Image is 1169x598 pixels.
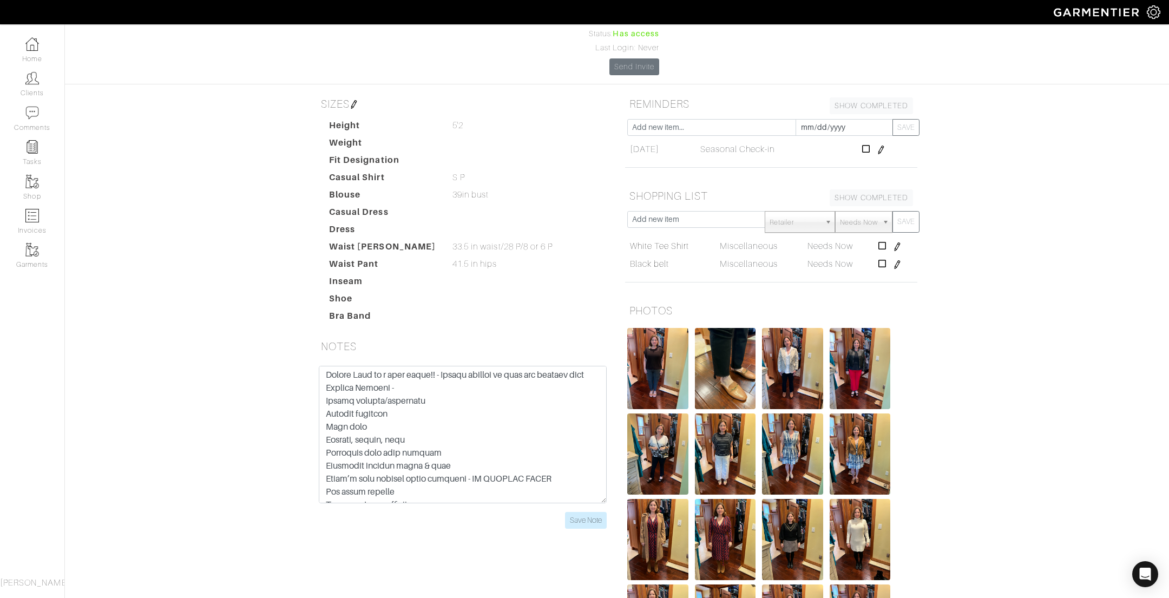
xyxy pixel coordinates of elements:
[25,209,39,222] img: orders-icon-0abe47150d42831381b5fb84f609e132dff9fe21cb692f30cb5eec754e2cba89.png
[25,140,39,154] img: reminder-icon-8004d30b9f0a5d33ae49ab947aed9ed385cf756f9e5892f1edd6e32f2345188e.png
[321,258,444,275] dt: Waist Pant
[321,119,444,136] dt: Height
[613,28,659,40] span: Has access
[452,258,497,271] span: 41.5 in hips
[25,37,39,51] img: dashboard-icon-dbcd8f5a0b271acd01030246c82b418ddd0df26cd7fceb0bd07c9910d44c42f6.png
[893,260,902,269] img: pen-cf24a1663064a2ec1b9c1bd2387e9de7a2fa800b781884d57f21acf72779bad2.png
[630,240,689,253] a: White Tee Shirt
[762,499,823,580] img: k6Z9t88bZT7dkwmR4QoX5QDj
[695,413,756,495] img: Pk2fx6wZnosZAozqRRuSHu3J
[25,106,39,120] img: comment-icon-a0a6a9ef722e966f86d9cbdc48e553b5cf19dbc54f86b18d962a5391bc8f6eb6.png
[565,512,607,529] input: Save Note
[321,310,444,327] dt: Bra Band
[319,366,607,503] textarea: LOREM ----------------------- Ipsumdol sitamet con adip elitse do eiusm, temp 561 inc Utlaboree d...
[627,499,688,580] img: EqPGu6opeX2PhS3RjejXLBsv
[830,189,913,206] a: SHOW COMPLETED
[625,185,917,207] h5: SHOPPING LIST
[625,93,917,115] h5: REMINDERS
[575,42,659,54] div: Last Login: Never
[25,243,39,257] img: garments-icon-b7da505a4dc4fd61783c78ac3ca0ef83fa9d6f193b1c9dc38574b1d14d53ca28.png
[627,119,796,136] input: Add new item...
[627,413,688,495] img: MzSHTwUWsSwePbiXcyPvqTrp
[25,71,39,85] img: clients-icon-6bae9207a08558b7cb47a8932f037763ab4055f8c8b6bfacd5dc20c3e0201464.png
[321,240,444,258] dt: Waist [PERSON_NAME]
[321,136,444,154] dt: Weight
[350,100,358,109] img: pen-cf24a1663064a2ec1b9c1bd2387e9de7a2fa800b781884d57f21acf72779bad2.png
[452,240,553,253] span: 33.5 in waist/28 P/8 or 6 P
[830,328,891,409] img: yzrTamEc6FV94iAXm8nGcFpT
[609,58,659,75] a: Send Invite
[317,93,609,115] h5: SIZES
[807,259,853,269] span: Needs Now
[892,119,920,136] button: SAVE
[770,212,820,233] span: Retailer
[317,336,609,357] h5: NOTES
[807,241,853,251] span: Needs Now
[627,328,688,409] img: XhX9QHRuM6N2YkaCPzZ6FLaf
[625,300,917,321] h5: PHOTOS
[452,119,463,132] span: 5'2
[893,242,902,251] img: pen-cf24a1663064a2ec1b9c1bd2387e9de7a2fa800b781884d57f21acf72779bad2.png
[840,212,878,233] span: Needs Now
[1132,561,1158,587] div: Open Intercom Messenger
[720,241,778,251] span: Miscellaneous
[321,223,444,240] dt: Dress
[630,143,659,156] span: [DATE]
[575,28,659,40] div: Status:
[630,258,669,271] a: Black belt
[700,143,775,156] span: Seasonal Check-in
[720,259,778,269] span: Miscellaneous
[830,499,891,580] img: muEo5iqAUocUUdsgqPJajMrg
[762,413,823,495] img: Hy5upGAmXNfh8RnyxYkFpLWR
[695,328,756,409] img: 6sy74pz69xfaQ62GJoyDCnjc
[830,97,913,114] a: SHOW COMPLETED
[452,188,489,201] span: 39in bust
[1048,3,1147,22] img: garmentier-logo-header-white-b43fb05a5012e4ada735d5af1a66efaba907eab6374d6393d1fbf88cb4ef424d.png
[627,211,765,228] input: Add new item
[321,171,444,188] dt: Casual Shirt
[25,175,39,188] img: garments-icon-b7da505a4dc4fd61783c78ac3ca0ef83fa9d6f193b1c9dc38574b1d14d53ca28.png
[321,154,444,171] dt: Fit Designation
[321,275,444,292] dt: Inseam
[321,188,444,206] dt: Blouse
[830,413,891,495] img: pdfF1Mg85b7BQs82Rgc1ud13
[321,206,444,223] dt: Casual Dress
[695,499,756,580] img: NwPxyQUxkEGx7czPxTWw2A6u
[877,146,885,154] img: pen-cf24a1663064a2ec1b9c1bd2387e9de7a2fa800b781884d57f21acf72779bad2.png
[892,211,920,233] button: SAVE
[321,292,444,310] dt: Shoe
[452,171,465,184] span: S P
[1147,5,1160,19] img: gear-icon-white-bd11855cb880d31180b6d7d6211b90ccbf57a29d726f0c71d8c61bd08dd39cc2.png
[762,328,823,409] img: Pm5nFGS5UgXatKZqnQHs7pG6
